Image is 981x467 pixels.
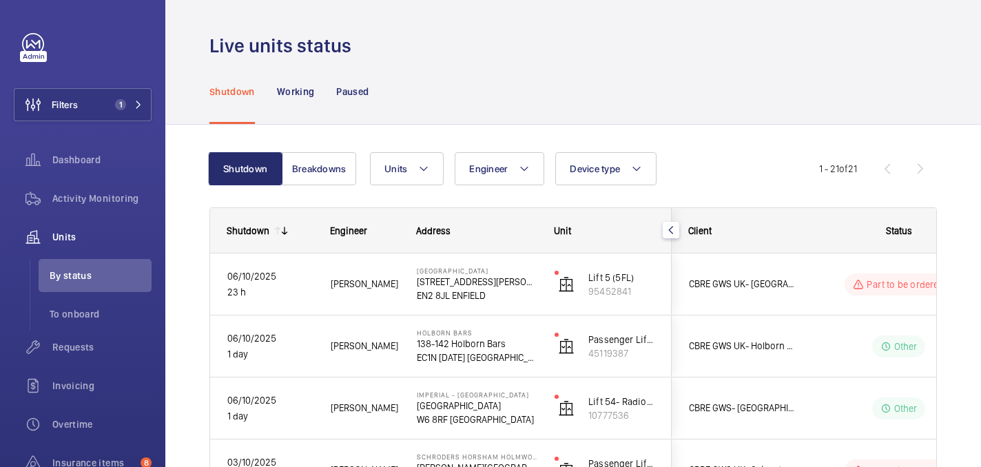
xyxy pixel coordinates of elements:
p: EN2 8JL ENFIELD [417,289,537,302]
span: Device type [570,163,620,174]
p: [STREET_ADDRESS][PERSON_NAME] [417,275,537,289]
span: Client [688,225,712,236]
span: Dashboard [52,153,152,167]
img: elevator.svg [558,338,575,355]
p: 06/10/2025 [227,269,313,284]
p: W6 8RF [GEOGRAPHIC_DATA] [417,413,537,426]
p: [GEOGRAPHIC_DATA] [417,267,537,275]
span: To onboard [50,307,152,321]
p: Shutdown [209,85,255,98]
p: Lift 54- Radiotherapy Building (Passenger) [588,395,654,408]
span: Units [52,230,152,244]
p: 06/10/2025 [227,331,313,346]
span: [PERSON_NAME] [331,338,399,354]
span: Requests [52,340,152,354]
span: Status [886,225,912,236]
p: EC1N [DATE] [GEOGRAPHIC_DATA] [417,351,537,364]
p: 23 h [227,284,313,300]
span: By status [50,269,152,282]
span: Engineer [469,163,508,174]
button: Units [370,152,444,185]
span: Engineer [330,225,367,236]
p: 10777536 [588,408,654,422]
span: CBRE GWS- [GEOGRAPHIC_DATA] ([GEOGRAPHIC_DATA]) [689,400,795,416]
button: Shutdown [208,152,282,185]
button: Breakdowns [282,152,356,185]
button: Filters1 [14,88,152,121]
img: elevator.svg [558,400,575,417]
p: Working [277,85,314,98]
p: Holborn Bars [417,329,537,337]
p: Imperial - [GEOGRAPHIC_DATA] [417,391,537,399]
p: 1 day [227,408,313,424]
button: Device type [555,152,657,185]
p: 06/10/2025 [227,393,313,408]
img: elevator.svg [558,276,575,293]
span: CBRE GWS UK- Holborn Bars [689,338,795,354]
span: 1 [115,99,126,110]
p: Lift 5 (5FL) [588,271,654,284]
span: 1 - 21 21 [819,164,857,174]
span: Units [384,163,407,174]
p: [GEOGRAPHIC_DATA] [417,399,537,413]
p: Other [894,340,918,353]
span: Overtime [52,417,152,431]
span: [PERSON_NAME] [331,276,399,292]
p: 95452841 [588,284,654,298]
div: Unit [554,225,655,236]
span: of [839,163,848,174]
p: 138-142 Holborn Bars [417,337,537,351]
p: Schroders Horsham Holmwood ([GEOGRAPHIC_DATA]) [417,453,537,461]
p: 45119387 [588,346,654,360]
span: Invoicing [52,379,152,393]
p: Paused [336,85,369,98]
span: Address [416,225,451,236]
div: Shutdown [227,225,269,236]
span: Filters [52,98,78,112]
p: Passenger Lift C (Core 12) 6FL [588,333,654,346]
span: CBRE GWS UK- [GEOGRAPHIC_DATA] [689,276,795,292]
p: Part to be ordered [867,278,944,291]
button: Engineer [455,152,544,185]
h1: Live units status [209,33,360,59]
p: Other [894,402,918,415]
span: [PERSON_NAME] [331,400,399,416]
p: 1 day [227,346,313,362]
span: Activity Monitoring [52,191,152,205]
